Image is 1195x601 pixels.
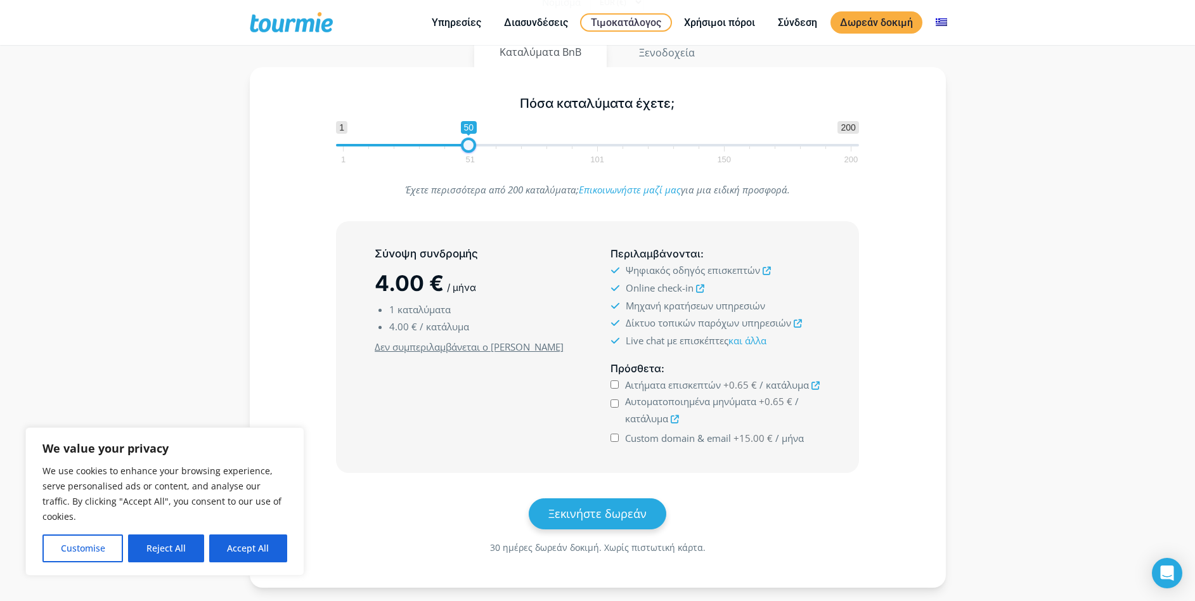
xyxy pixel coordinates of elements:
[494,15,578,30] a: Διασυνδέσεις
[588,157,606,162] span: 101
[768,15,827,30] a: Σύνδεση
[336,96,859,112] h5: Πόσα καταλύματα έχετε;
[626,316,791,329] span: Δίκτυο τοπικών παρόχων υπηρεσιών
[715,157,733,162] span: 150
[610,361,820,377] h5: :
[339,157,347,162] span: 1
[625,432,731,444] span: Custom domain & email
[610,362,661,375] span: Πρόσθετα
[579,183,681,196] a: Επικοινωνήστε μαζί μας
[389,303,395,316] span: 1
[375,340,564,353] u: Δεν συμπεριλαμβάνεται ο [PERSON_NAME]
[42,534,123,562] button: Customise
[336,181,859,198] p: Έχετε περισσότερα από 200 καταλύματα; για μια ειδική προσφορά.
[529,498,666,529] a: Ξεκινήστε δωρεάν
[464,157,477,162] span: 51
[626,334,766,347] span: Live chat με επισκέπτες
[830,11,922,34] a: Δωρεάν δοκιμή
[461,121,477,134] span: 50
[733,432,773,444] span: +15.00 €
[490,541,706,553] span: 30 ημέρες δωρεάν δοκιμή. Χωρίς πιστωτική κάρτα.
[843,157,860,162] span: 200
[613,37,721,68] button: Ξενοδοχεία
[759,395,792,408] span: +0.65 €
[42,441,287,456] p: We value your privacy
[422,15,491,30] a: Υπηρεσίες
[375,246,584,262] h5: Σύνοψη συνδρομής
[759,378,809,391] span: / κατάλυμα
[675,15,765,30] a: Χρήσιμοι πόροι
[723,378,757,391] span: +0.65 €
[610,247,701,260] span: Περιλαμβάνονται
[625,395,756,408] span: Αυτοματοποιημένα μηνύματα
[336,121,347,134] span: 1
[837,121,858,134] span: 200
[548,506,647,521] span: Ξεκινήστε δωρεάν
[625,378,721,391] span: Αιτήματα επισκεπτών
[626,281,694,294] span: Online check-in
[375,270,444,296] span: 4.00 €
[42,463,287,524] p: We use cookies to enhance your browsing experience, serve personalised ads or content, and analys...
[420,320,469,333] span: / κατάλυμα
[209,534,287,562] button: Accept All
[626,264,760,276] span: Ψηφιακός οδηγός επισκεπτών
[128,534,203,562] button: Reject All
[610,246,820,262] h5: :
[926,15,957,30] a: Αλλαγή σε
[397,303,451,316] span: καταλύματα
[389,320,417,333] span: 4.00 €
[626,299,765,312] span: Μηχανή κρατήσεων υπηρεσιών
[474,37,607,67] button: Καταλύματα BnB
[728,334,766,347] a: και άλλα
[580,13,672,32] a: Τιμοκατάλογος
[447,281,476,294] span: / μήνα
[775,432,804,444] span: / μήνα
[1152,558,1182,588] div: Open Intercom Messenger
